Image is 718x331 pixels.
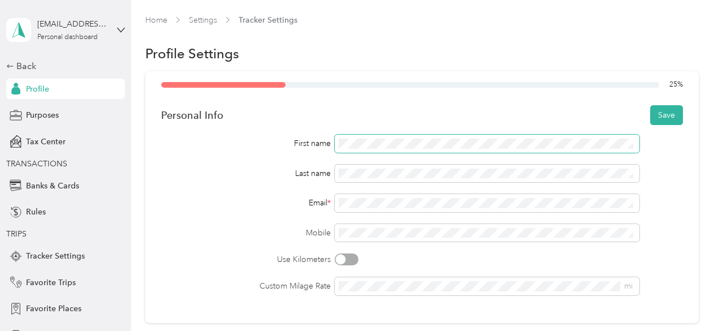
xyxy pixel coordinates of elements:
[145,15,167,25] a: Home
[655,268,718,331] iframe: Everlance-gr Chat Button Frame
[26,109,59,121] span: Purposes
[145,48,239,59] h1: Profile Settings
[26,180,79,192] span: Banks & Cards
[189,15,217,25] a: Settings
[26,277,76,289] span: Favorite Trips
[161,109,223,121] div: Personal Info
[26,250,85,262] span: Tracker Settings
[37,18,108,30] div: [EMAIL_ADDRESS][DOMAIN_NAME]
[161,167,331,179] div: Last name
[6,159,67,169] span: TRANSACTIONS
[650,105,683,125] button: Save
[239,14,297,26] span: Tracker Settings
[6,229,27,239] span: TRIPS
[669,80,683,90] span: 25 %
[6,59,119,73] div: Back
[624,281,633,291] span: mi
[26,206,46,218] span: Rules
[161,197,331,209] div: Email
[26,83,49,95] span: Profile
[161,137,331,149] div: First name
[161,253,331,265] label: Use Kilometers
[37,34,98,41] div: Personal dashboard
[161,280,331,292] label: Custom Milage Rate
[26,136,66,148] span: Tax Center
[161,227,331,239] label: Mobile
[26,303,81,315] span: Favorite Places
